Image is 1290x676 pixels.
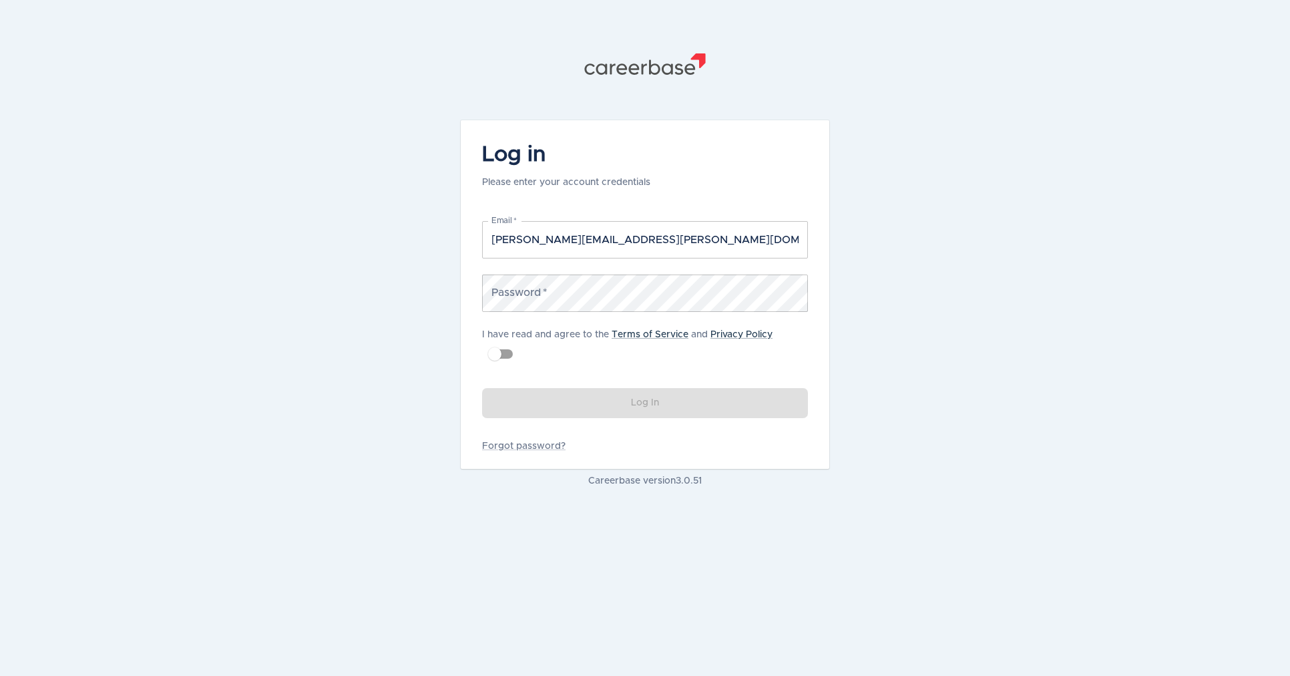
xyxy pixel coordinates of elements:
a: Privacy Policy [710,330,773,339]
p: I have read and agree to the and [482,328,808,341]
label: Email [491,215,517,226]
h4: Log in [482,142,650,168]
p: Please enter your account credentials [482,176,650,189]
a: Forgot password? [482,440,808,453]
p: Careerbase version 3.0.51 [461,474,829,488]
a: Terms of Service [612,330,688,339]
